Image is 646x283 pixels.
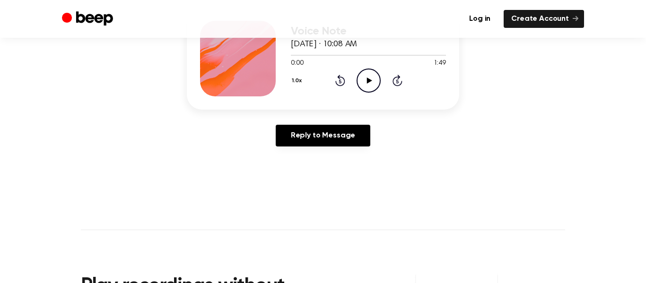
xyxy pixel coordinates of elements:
a: Beep [62,10,115,28]
span: 1:49 [434,59,446,69]
button: 1.0x [291,73,306,89]
span: [DATE] · 10:08 AM [291,40,357,49]
a: Reply to Message [276,125,370,146]
a: Log in [462,10,498,28]
a: Create Account [504,10,584,28]
span: 0:00 [291,59,303,69]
